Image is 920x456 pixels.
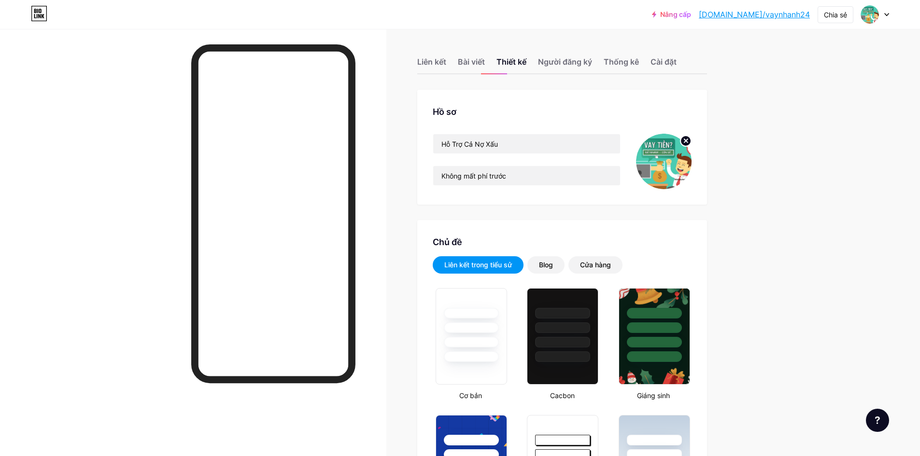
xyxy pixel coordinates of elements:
input: Tiểu sử [433,166,620,185]
font: Cửa hàng [580,261,611,269]
font: [DOMAIN_NAME]/vaynhanh24 [699,10,810,19]
font: Liên kết [417,57,446,67]
font: Nâng cấp [660,10,691,18]
font: Bài viết [458,57,485,67]
font: Chủ đề [433,237,462,247]
font: Liên kết trong tiểu sử [444,261,512,269]
font: Thiết kế [496,57,526,67]
font: Cacbon [550,391,575,400]
img: vaynhanh24 [861,5,879,24]
input: Tên [433,134,620,153]
a: [DOMAIN_NAME]/vaynhanh24 [699,9,810,20]
font: Thống kê [604,57,639,67]
font: Cơ bản [459,391,482,400]
font: Giáng sinh [637,391,670,400]
font: Blog [539,261,553,269]
font: Cài đặt [651,57,677,67]
img: vaynhanh24 [636,134,692,189]
font: Người đăng ký [538,57,592,67]
font: Chia sẻ [824,11,847,19]
font: Hồ sơ [433,107,456,117]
